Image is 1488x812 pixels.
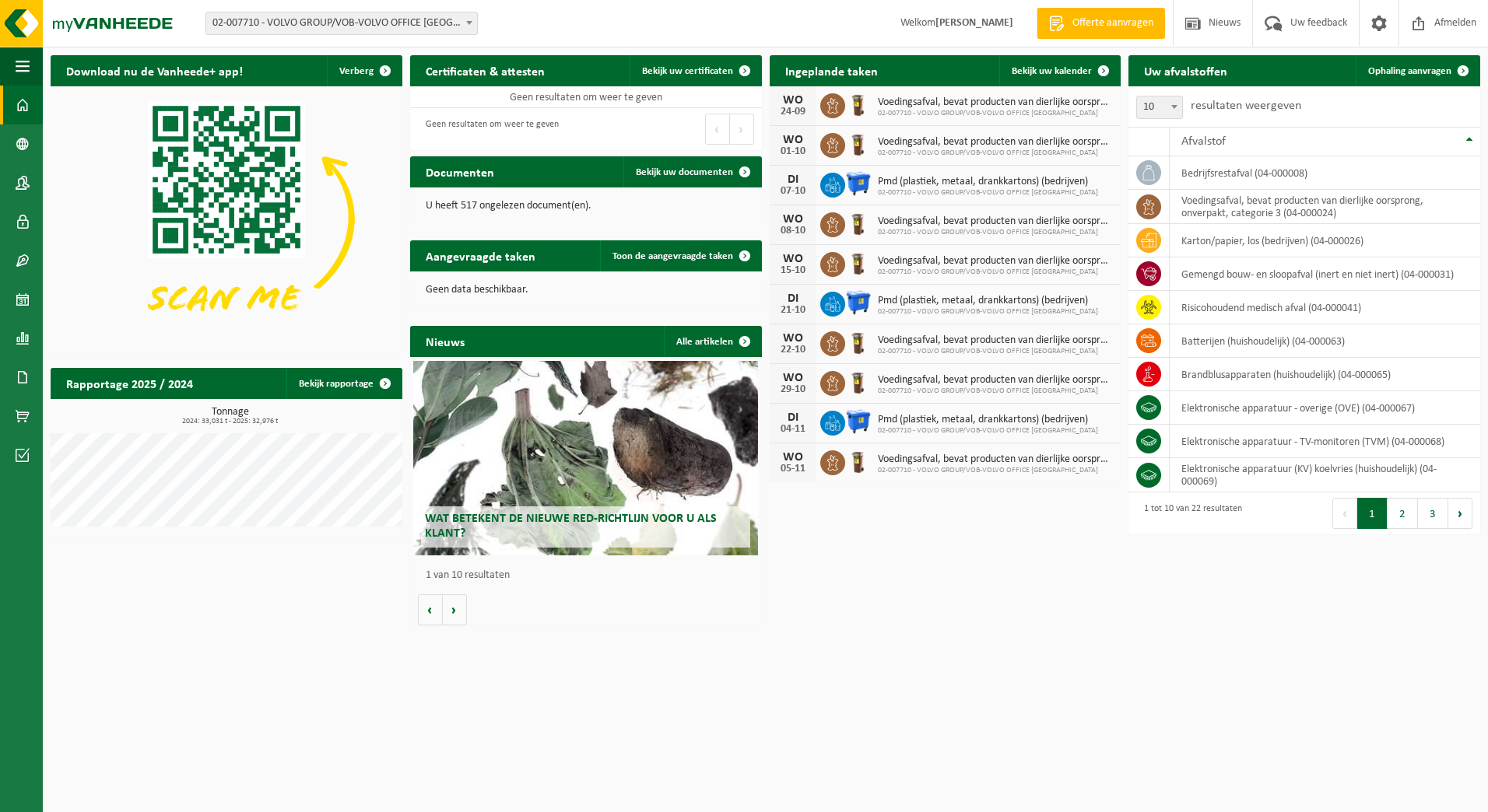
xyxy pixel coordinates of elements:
button: 2 [1388,498,1418,529]
div: 05-11 [777,464,809,474]
span: Pmd (plastiek, metaal, drankkartons) (bedrijven) [878,176,1098,188]
span: 02-007710 - VOLVO GROUP/VOB-VOLVO OFFICE [GEOGRAPHIC_DATA] [878,149,1114,158]
span: Verberg [339,66,374,76]
td: elektronische apparatuur - overige (OVE) (04-000067) [1170,391,1480,425]
button: Next [730,114,754,145]
span: 02-007710 - VOLVO GROUP/VOB-VOLVO OFFICE [GEOGRAPHIC_DATA] [878,426,1098,436]
td: elektronische apparatuur - TV-monitoren (TVM) (04-000068) [1170,425,1480,458]
label: resultaten weergeven [1191,100,1301,112]
div: 1 tot 10 van 22 resultaten [1136,496,1242,530]
button: Verberg [327,55,401,86]
div: 24-09 [777,107,809,117]
h2: Download nu de Vanheede+ app! [51,55,258,86]
span: Pmd (plastiek, metaal, drankkartons) (bedrijven) [878,414,1098,426]
span: Offerte aanvragen [1069,16,1157,31]
a: Toon de aangevraagde taken [600,240,760,271]
button: Vorige [418,594,443,625]
span: Voedingsafval, bevat producten van dierlijke oorsprong, onverpakt, categorie 3 [878,96,1114,109]
span: Afvalstof [1181,135,1226,148]
span: 02-007710 - VOLVO GROUP/VOB-VOLVO OFFICE [GEOGRAPHIC_DATA] [878,466,1114,475]
h2: Documenten [410,156,510,187]
span: 2024: 33,031 t - 2025: 32,976 t [58,418,402,425]
div: 01-10 [777,146,809,157]
img: Download de VHEPlus App [51,86,402,350]
div: WO [777,451,809,464]
button: Volgende [443,594,467,625]
h2: Uw afvalstoffen [1128,55,1243,86]
h2: Certificaten & attesten [410,55,560,86]
span: Voedingsafval, bevat producten van dierlijke oorsprong, onverpakt, categorie 3 [878,215,1114,228]
a: Bekijk uw documenten [623,156,760,187]
a: Bekijk uw kalender [999,55,1119,86]
p: Geen data beschikbaar. [426,285,746,296]
span: Bekijk uw documenten [636,167,733,177]
div: WO [777,213,809,226]
img: WB-0140-HPE-BN-06 [845,329,872,355]
h2: Nieuws [410,326,480,356]
img: WB-0140-HPE-BN-06 [845,91,872,117]
img: WB-0140-HPE-BN-06 [845,448,872,474]
td: elektronische apparatuur (KV) koelvries (huishoudelijk) (04-000069) [1170,458,1480,492]
img: WB-0140-HPE-BN-06 [845,250,872,276]
img: WB-0140-HPE-BN-06 [845,369,872,395]
td: karton/papier, los (bedrijven) (04-000026) [1170,224,1480,257]
h2: Ingeplande taken [770,55,893,86]
a: Wat betekent de nieuwe RED-richtlijn voor u als klant? [413,361,758,555]
span: Voedingsafval, bevat producten van dierlijke oorsprong, onverpakt, categorie 3 [878,136,1114,149]
div: 07-10 [777,186,809,197]
img: WB-1100-HPE-BE-01 [845,289,872,316]
img: WB-0140-HPE-BN-06 [845,131,872,157]
div: DI [777,292,809,305]
button: Next [1448,498,1472,529]
p: U heeft 517 ongelezen document(en). [426,201,746,212]
button: 1 [1357,498,1388,529]
td: batterijen (huishoudelijk) (04-000063) [1170,324,1480,358]
span: 02-007710 - VOLVO GROUP/VOB-VOLVO OFFICE [GEOGRAPHIC_DATA] [878,387,1114,396]
span: 10 [1136,96,1183,119]
span: Pmd (plastiek, metaal, drankkartons) (bedrijven) [878,295,1098,307]
div: WO [777,372,809,384]
span: 02-007710 - VOLVO GROUP/VOB-VOLVO OFFICE [GEOGRAPHIC_DATA] [878,228,1114,237]
span: Voedingsafval, bevat producten van dierlijke oorsprong, onverpakt, categorie 3 [878,255,1114,268]
strong: [PERSON_NAME] [935,17,1013,29]
span: Voedingsafval, bevat producten van dierlijke oorsprong, onverpakt, categorie 3 [878,453,1114,466]
div: WO [777,253,809,265]
span: 02-007710 - VOLVO GROUP/VOB-VOLVO OFFICE BRUSSELS - BERCHEM-SAINTE-AGATHE [205,12,478,35]
td: bedrijfsrestafval (04-000008) [1170,156,1480,190]
span: Voedingsafval, bevat producten van dierlijke oorsprong, onverpakt, categorie 3 [878,334,1114,347]
button: 3 [1418,498,1448,529]
img: WB-1100-HPE-BE-01 [845,408,872,435]
h2: Rapportage 2025 / 2024 [51,368,209,398]
div: 15-10 [777,265,809,276]
span: Ophaling aanvragen [1368,66,1451,76]
div: Geen resultaten om weer te geven [418,112,559,146]
div: 29-10 [777,384,809,395]
h3: Tonnage [58,407,402,425]
span: Wat betekent de nieuwe RED-richtlijn voor u als klant? [425,513,717,540]
td: gemengd bouw- en sloopafval (inert en niet inert) (04-000031) [1170,257,1480,291]
img: WB-0140-HPE-BN-06 [845,210,872,236]
p: 1 van 10 resultaten [426,570,754,581]
span: 10 [1137,96,1182,118]
span: 02-007710 - VOLVO GROUP/VOB-VOLVO OFFICE [GEOGRAPHIC_DATA] [878,188,1098,198]
a: Alle artikelen [664,326,760,357]
td: Geen resultaten om weer te geven [410,86,762,108]
h2: Aangevraagde taken [410,240,551,271]
td: risicohoudend medisch afval (04-000041) [1170,291,1480,324]
a: Offerte aanvragen [1037,8,1165,39]
div: WO [777,332,809,345]
div: DI [777,411,809,424]
span: Bekijk uw kalender [1012,66,1092,76]
span: 02-007710 - VOLVO GROUP/VOB-VOLVO OFFICE [GEOGRAPHIC_DATA] [878,109,1114,118]
a: Bekijk rapportage [286,368,401,399]
button: Previous [1332,498,1357,529]
div: DI [777,173,809,186]
div: WO [777,94,809,107]
div: WO [777,134,809,146]
img: WB-1100-HPE-BE-01 [845,170,872,197]
a: Bekijk uw certificaten [630,55,760,86]
button: Previous [705,114,730,145]
span: 02-007710 - VOLVO GROUP/VOB-VOLVO OFFICE [GEOGRAPHIC_DATA] [878,268,1114,277]
span: 02-007710 - VOLVO GROUP/VOB-VOLVO OFFICE [GEOGRAPHIC_DATA] [878,307,1098,317]
td: voedingsafval, bevat producten van dierlijke oorsprong, onverpakt, categorie 3 (04-000024) [1170,190,1480,224]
